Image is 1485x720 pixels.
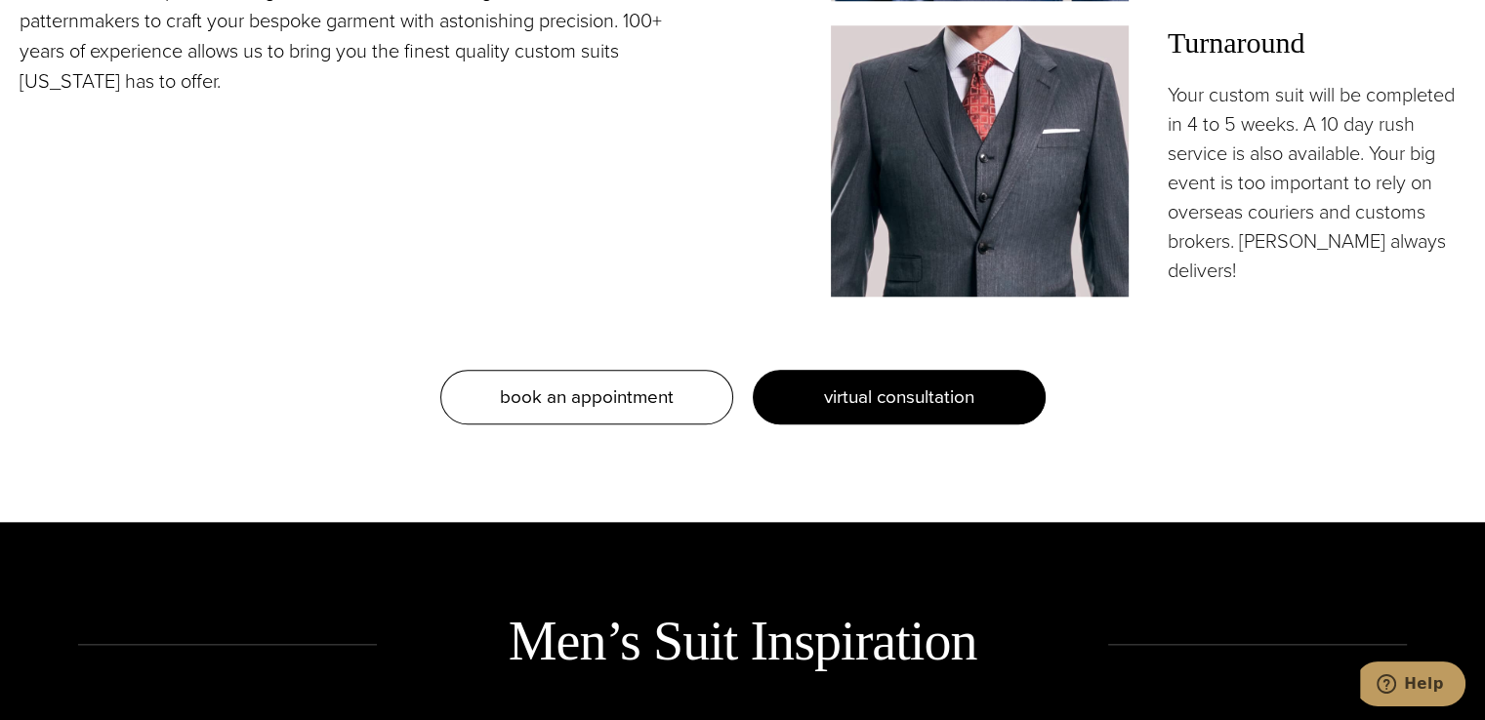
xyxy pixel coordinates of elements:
iframe: Opens a widget where you can chat to one of our agents [1360,661,1465,710]
span: book an appointment [500,382,674,411]
img: Client in vested charcoal bespoke suit with white shirt and red patterned tie. [831,25,1129,296]
a: virtual consultation [753,370,1046,424]
a: book an appointment [440,370,733,424]
p: Your custom suit will be completed in 4 to 5 weeks. A 10 day rush service is also available. Your... [1168,80,1465,285]
span: virtual consultation [824,382,974,411]
h2: Men’s Suit Inspiration [377,606,1108,676]
h3: Turnaround [1168,25,1465,60]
